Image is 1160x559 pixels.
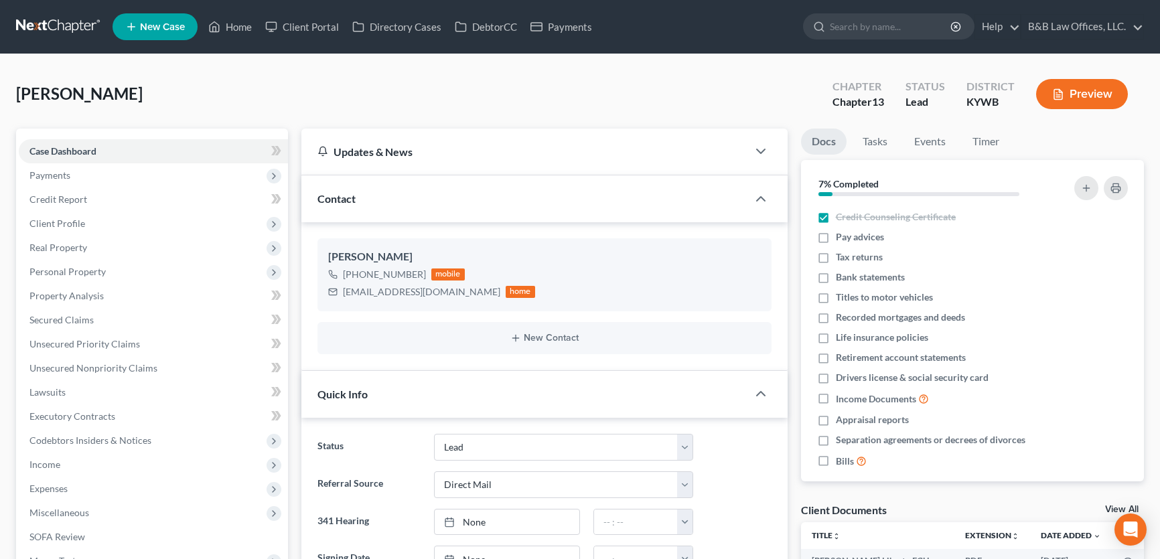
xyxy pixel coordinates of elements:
span: Lawsuits [29,386,66,398]
span: Bank statements [836,270,905,284]
div: Updates & News [317,145,731,159]
a: Events [903,129,956,155]
div: mobile [431,268,465,281]
a: Property Analysis [19,284,288,308]
span: Life insurance policies [836,331,928,344]
i: expand_more [1093,532,1101,540]
span: Codebtors Insiders & Notices [29,434,151,446]
span: Titles to motor vehicles [836,291,933,304]
a: Case Dashboard [19,139,288,163]
a: Extensionunfold_more [965,530,1019,540]
span: Property Analysis [29,290,104,301]
a: Home [202,15,259,39]
a: Unsecured Priority Claims [19,332,288,356]
span: SOFA Review [29,531,85,542]
a: Executory Contracts [19,404,288,428]
a: View All [1105,505,1139,514]
a: B&B Law Offices, LLC. [1021,15,1143,39]
i: unfold_more [1011,532,1019,540]
span: Income Documents [836,392,916,406]
a: Secured Claims [19,308,288,332]
input: Search by name... [830,14,952,39]
a: Client Portal [259,15,346,39]
span: New Case [140,22,185,32]
span: Appraisal reports [836,413,909,426]
span: Credit Report [29,193,87,205]
a: Credit Report [19,187,288,212]
span: Recorded mortgages and deeds [836,311,965,324]
div: [PHONE_NUMBER] [343,268,426,281]
span: Income [29,459,60,470]
div: [EMAIL_ADDRESS][DOMAIN_NAME] [343,285,500,299]
a: Unsecured Nonpriority Claims [19,356,288,380]
span: Contact [317,192,356,205]
input: -- : -- [594,509,678,535]
button: Preview [1036,79,1128,109]
a: Payments [524,15,599,39]
span: Drivers license & social security card [836,371,989,384]
label: Status [311,434,427,461]
a: DebtorCC [448,15,524,39]
a: Docs [801,129,847,155]
span: 13 [872,95,884,108]
span: Expenses [29,483,68,494]
span: Executory Contracts [29,410,115,422]
div: Chapter [832,79,884,94]
button: New Contact [328,333,761,343]
div: Lead [905,94,945,110]
span: Client Profile [29,218,85,229]
div: Status [905,79,945,94]
div: home [506,286,535,298]
span: Real Property [29,242,87,253]
strong: 7% Completed [818,178,879,189]
span: Bills [836,455,854,468]
span: Retirement account statements [836,351,966,364]
span: Secured Claims [29,314,94,325]
a: Date Added expand_more [1041,530,1101,540]
span: Unsecured Nonpriority Claims [29,362,157,374]
a: Tasks [852,129,898,155]
label: 341 Hearing [311,509,427,536]
i: unfold_more [832,532,841,540]
a: Timer [962,129,1010,155]
a: Titleunfold_more [812,530,841,540]
div: KYWB [966,94,1015,110]
span: Personal Property [29,266,106,277]
span: Unsecured Priority Claims [29,338,140,349]
span: Separation agreements or decrees of divorces [836,433,1025,447]
div: [PERSON_NAME] [328,249,761,265]
a: SOFA Review [19,525,288,549]
span: Payments [29,169,70,181]
span: Case Dashboard [29,145,96,157]
div: Open Intercom Messenger [1114,513,1147,546]
span: Tax returns [836,250,883,264]
span: Pay advices [836,230,884,244]
div: District [966,79,1015,94]
a: Lawsuits [19,380,288,404]
label: Referral Source [311,471,427,498]
div: Chapter [832,94,884,110]
a: Help [975,15,1020,39]
a: Directory Cases [346,15,448,39]
span: Quick Info [317,388,368,400]
a: None [435,509,579,535]
span: [PERSON_NAME] [16,84,143,103]
div: Client Documents [801,503,887,517]
span: Miscellaneous [29,507,89,518]
span: Credit Counseling Certificate [836,210,956,224]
